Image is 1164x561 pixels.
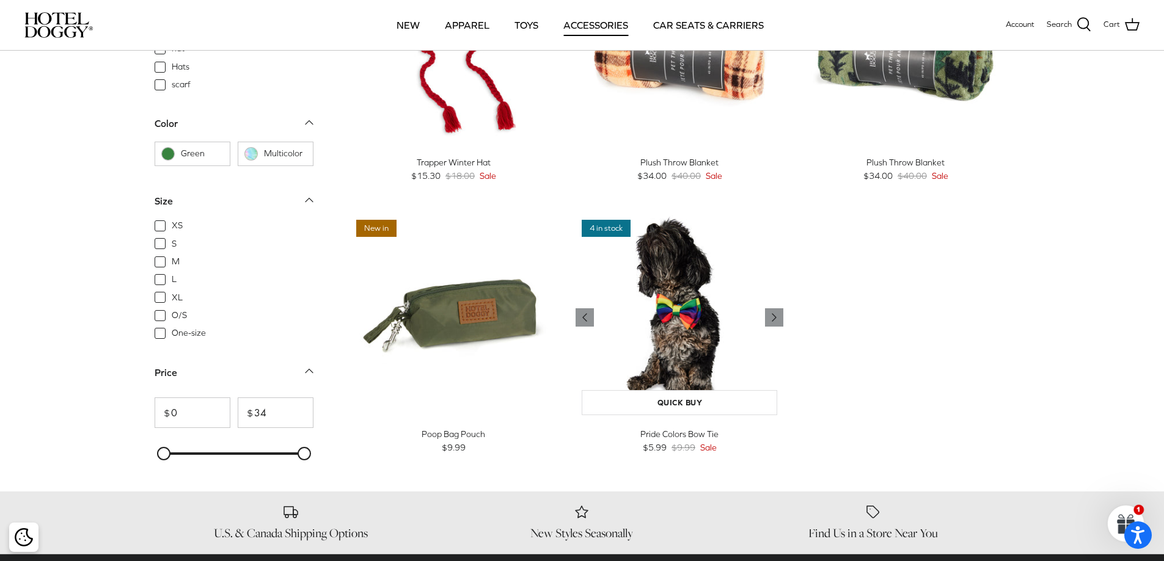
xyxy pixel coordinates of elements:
span: L [172,273,177,286]
a: U.S. & Canada Shipping Options [155,504,428,541]
span: One-size [172,327,206,339]
a: Previous [576,308,594,327]
a: Quick buy [582,390,777,415]
a: Cart [1104,17,1140,33]
img: hoteldoggycom [24,12,93,38]
div: Plush Throw Blanket [802,156,1009,169]
a: Find Us in a Store Near You [737,504,1010,541]
a: Pride Colors Bow Tie $5.99 $9.99 Sale [576,427,783,455]
span: $40.00 [898,169,927,183]
span: $34.00 [863,169,893,183]
div: Plush Throw Blanket [576,156,783,169]
span: $5.99 [643,441,667,454]
img: Cookie policy [15,528,33,546]
h6: New Styles Seasonally [445,526,719,541]
span: Sale [700,441,717,454]
span: $15.30 [411,169,441,183]
span: $18.00 [445,169,475,183]
a: Previous [765,308,783,327]
a: Color [155,114,313,142]
a: Poop Bag Pouch [350,214,558,421]
div: Primary navigation [181,4,979,46]
span: scarf [172,79,191,91]
span: Hats [172,61,189,73]
span: O/S [172,309,187,322]
span: XS [172,220,183,232]
span: $40.00 [672,169,701,183]
div: Poop Bag Pouch [350,427,558,441]
span: $9.99 [672,441,695,454]
span: Sale [706,169,722,183]
span: $34.00 [637,169,667,183]
div: Trapper Winter Hat [350,156,558,169]
span: $9.99 [442,441,466,454]
div: Price [155,364,177,380]
span: New in [356,220,397,237]
span: Cart [1104,18,1120,31]
span: $ [155,408,170,418]
a: NEW [386,4,431,46]
a: CAR SEATS & CARRIERS [642,4,775,46]
span: Sale [932,169,948,183]
a: APPAREL [434,4,500,46]
div: Cookie policy [9,523,38,552]
span: $ [238,408,253,418]
div: Color [155,116,178,132]
a: Price [155,363,313,390]
a: Search [1047,17,1091,33]
span: S [172,237,177,250]
input: From [155,397,230,428]
a: ACCESSORIES [552,4,639,46]
a: Plush Throw Blanket $34.00 $40.00 Sale [576,156,783,183]
span: Search [1047,18,1072,31]
a: TOYS [503,4,549,46]
a: Size [155,192,313,219]
span: Account [1006,20,1034,29]
span: Multicolor [264,148,307,160]
span: M [172,256,180,268]
a: Pride Colors Bow Tie [576,214,783,421]
a: Poop Bag Pouch $9.99 [350,427,558,455]
button: Cookie policy [13,527,34,548]
span: XL [172,291,183,303]
span: Sale [480,169,496,183]
input: To [238,397,313,428]
a: Account [1006,18,1034,31]
a: Trapper Winter Hat $15.30 $18.00 Sale [350,156,558,183]
h6: Find Us in a Store Near You [737,526,1010,541]
span: 4 in stock [582,220,631,237]
div: Pride Colors Bow Tie [576,427,783,441]
h6: U.S. & Canada Shipping Options [155,526,428,541]
span: Green [181,148,224,160]
a: Plush Throw Blanket $34.00 $40.00 Sale [802,156,1009,183]
div: Size [155,194,173,209]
